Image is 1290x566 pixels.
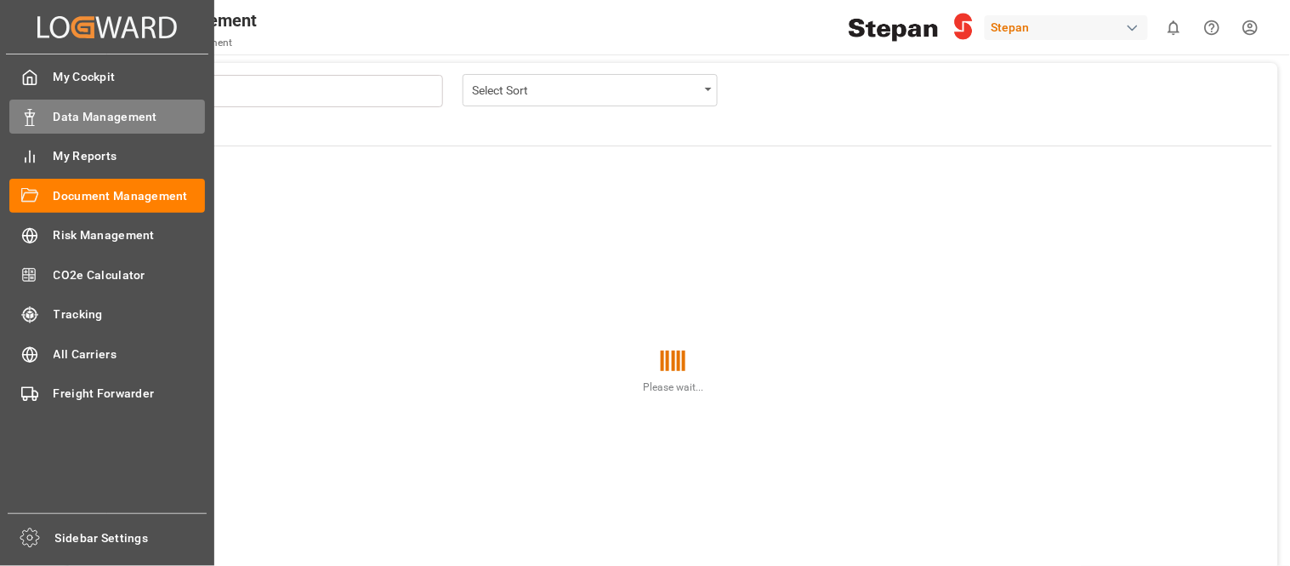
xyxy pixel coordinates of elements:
span: My Cockpit [54,68,206,86]
a: My Reports [9,140,205,173]
span: Risk Management [54,226,206,244]
button: show 0 new notifications [1155,9,1193,47]
div: Select Sort [472,78,699,100]
a: All Carriers [9,337,205,370]
img: Stepan_Company_logo.svg.png_1713531530.png [849,13,973,43]
span: Tracking [54,306,206,323]
a: Tracking [9,298,205,331]
span: Sidebar Settings [55,529,207,547]
a: My Cockpit [9,60,205,94]
a: Risk Management [9,219,205,252]
a: Freight Forwarder [9,377,205,410]
span: All Carriers [54,346,206,363]
button: Stepan [985,11,1155,43]
span: CO2e Calculator [54,266,206,284]
div: Stepan [985,15,1148,40]
button: open menu [463,74,718,106]
input: Type to search... [116,82,439,100]
button: Help Center [1193,9,1231,47]
span: My Reports [54,147,206,165]
a: CO2e Calculator [9,258,205,291]
a: Document Management [9,179,205,212]
span: Data Management [54,108,206,126]
a: Data Management [9,100,205,133]
div: Please wait... [643,380,703,395]
span: Document Management [54,187,206,205]
span: Freight Forwarder [54,385,206,403]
